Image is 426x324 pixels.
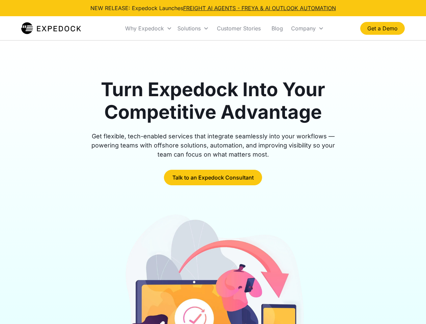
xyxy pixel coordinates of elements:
[211,17,266,40] a: Customer Stories
[266,17,288,40] a: Blog
[288,17,326,40] div: Company
[183,5,336,11] a: FREIGHT AI AGENTS - FREYA & AI OUTLOOK AUTOMATION
[125,25,164,32] div: Why Expedock
[177,25,201,32] div: Solutions
[291,25,316,32] div: Company
[21,22,81,35] img: Expedock Logo
[84,78,343,124] h1: Turn Expedock Into Your Competitive Advantage
[360,22,405,35] a: Get a Demo
[122,17,175,40] div: Why Expedock
[90,4,336,12] div: NEW RELEASE: Expedock Launches
[164,170,262,185] a: Talk to an Expedock Consultant
[392,292,426,324] iframe: Chat Widget
[175,17,211,40] div: Solutions
[21,22,81,35] a: home
[84,132,343,159] div: Get flexible, tech-enabled services that integrate seamlessly into your workflows — powering team...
